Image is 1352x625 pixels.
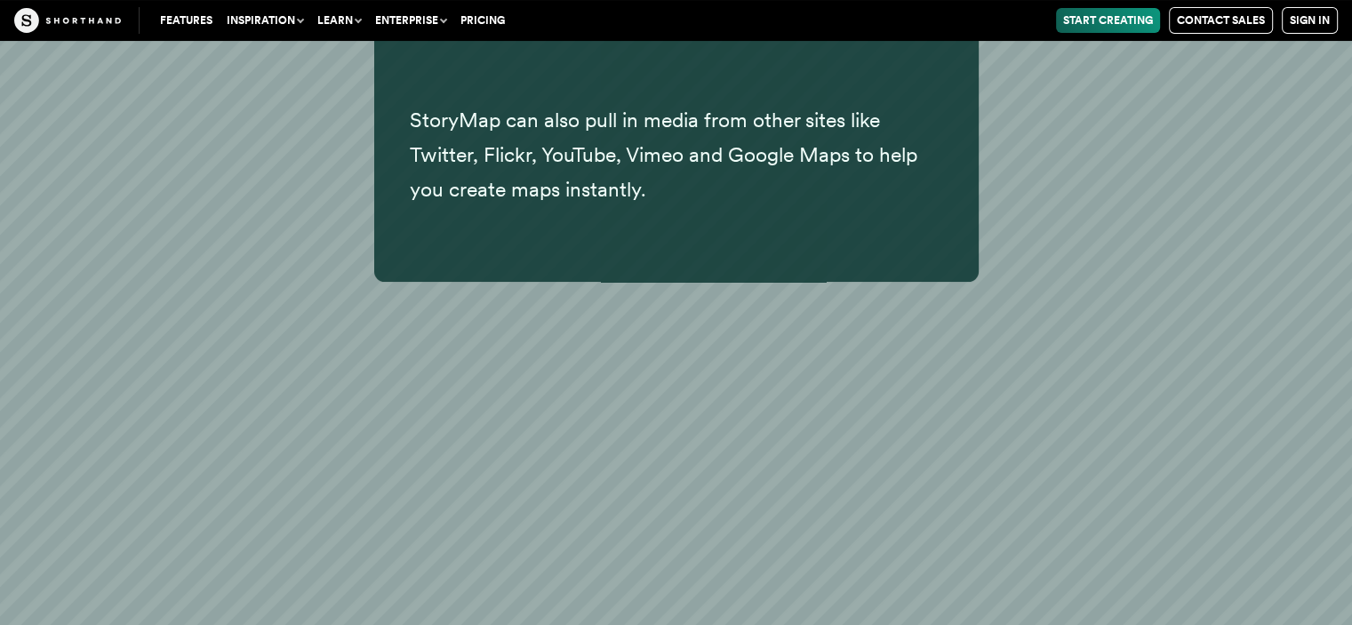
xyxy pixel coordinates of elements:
[14,8,121,33] img: The Craft
[153,8,220,33] a: Features
[310,8,368,33] button: Learn
[1282,7,1338,34] a: Sign in
[220,8,310,33] button: Inspiration
[368,8,453,33] button: Enterprise
[1056,8,1160,33] a: Start Creating
[410,103,943,207] p: StoryMap can also pull in media from other sites like Twitter, Flickr, YouTube, Vimeo and Google ...
[453,8,512,33] a: Pricing
[1169,7,1273,34] a: Contact Sales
